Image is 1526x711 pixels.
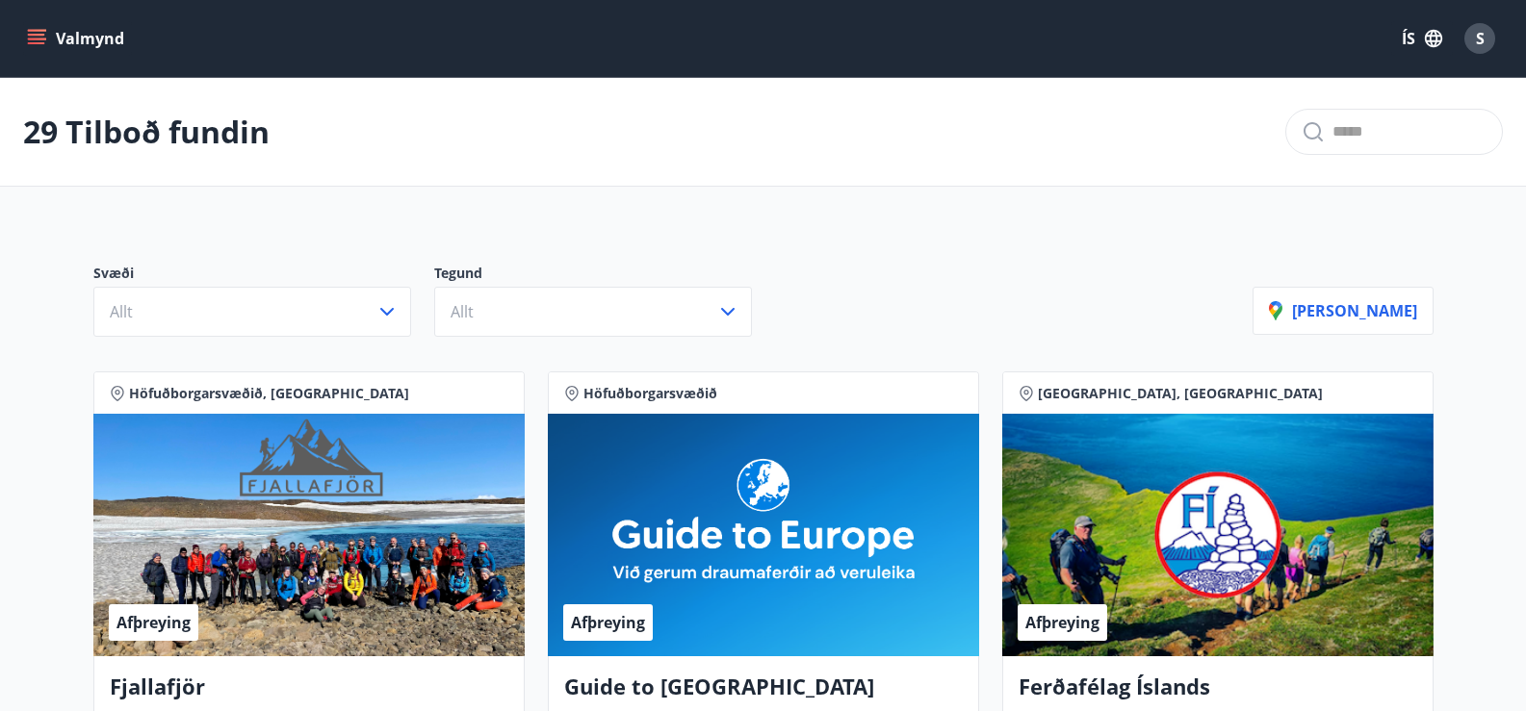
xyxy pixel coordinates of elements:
span: Höfuðborgarsvæðið [583,384,717,403]
span: S [1476,28,1485,49]
p: 29 Tilboð fundin [23,111,270,153]
span: Höfuðborgarsvæðið, [GEOGRAPHIC_DATA] [129,384,409,403]
span: Afþreying [1025,612,1099,633]
span: Allt [451,301,474,322]
button: ÍS [1391,21,1453,56]
button: Allt [434,287,752,337]
button: [PERSON_NAME] [1253,287,1434,335]
span: Afþreying [116,612,191,633]
button: S [1457,15,1503,62]
button: Allt [93,287,411,337]
p: Tegund [434,264,775,287]
span: Allt [110,301,133,322]
p: Svæði [93,264,434,287]
p: [PERSON_NAME] [1269,300,1417,321]
span: [GEOGRAPHIC_DATA], [GEOGRAPHIC_DATA] [1038,384,1323,403]
span: Afþreying [571,612,645,633]
button: menu [23,21,132,56]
